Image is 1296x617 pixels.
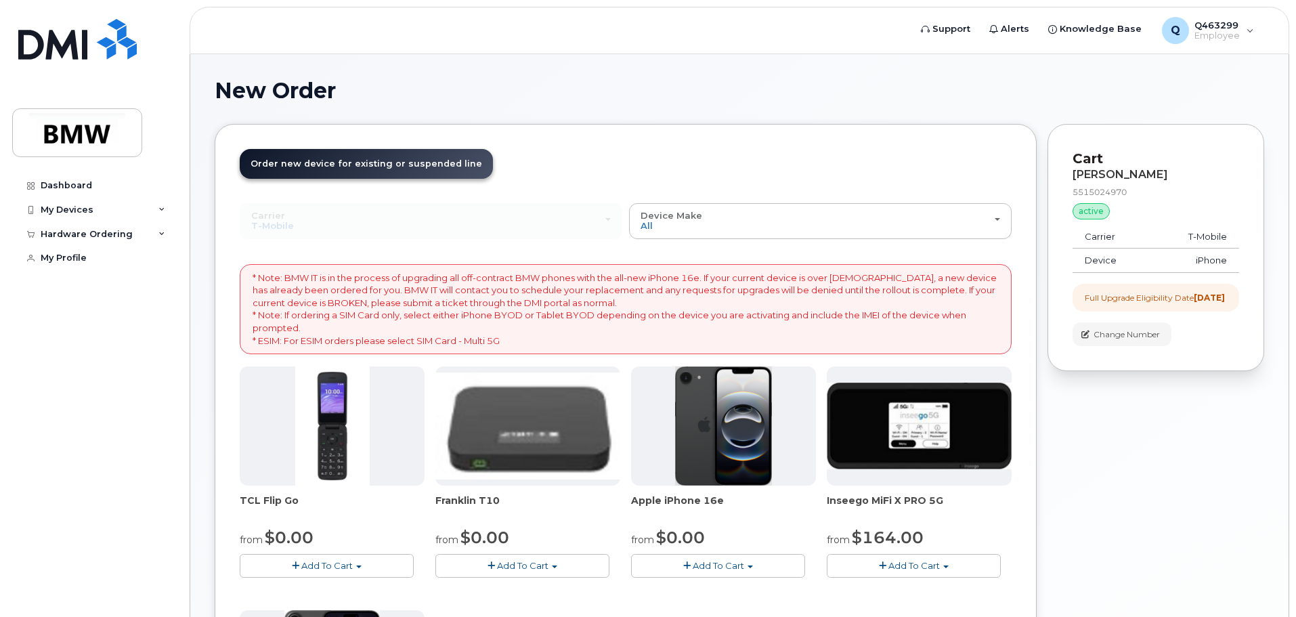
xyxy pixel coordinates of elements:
[265,528,314,547] span: $0.00
[1073,169,1239,181] div: [PERSON_NAME]
[215,79,1264,102] h1: New Order
[1073,203,1110,219] div: active
[435,554,609,578] button: Add To Cart
[240,554,414,578] button: Add To Cart
[827,383,1012,469] img: cut_small_inseego_5G.jpg
[656,528,705,547] span: $0.00
[675,366,773,486] img: iphone16e.png
[827,494,1012,521] div: Inseego MiFi X PRO 5G
[435,534,458,546] small: from
[251,158,482,169] span: Order new device for existing or suspended line
[629,203,1012,238] button: Device Make All
[1073,186,1239,198] div: 5515024970
[827,554,1001,578] button: Add To Cart
[460,528,509,547] span: $0.00
[240,494,425,521] div: TCL Flip Go
[253,272,999,347] p: * Note: BMW IT is in the process of upgrading all off-contract BMW phones with the all-new iPhone...
[295,366,370,486] img: TCL_FLIP_MODE.jpg
[631,554,805,578] button: Add To Cart
[1073,225,1151,249] td: Carrier
[435,373,620,480] img: t10.jpg
[1073,249,1151,273] td: Device
[888,560,940,571] span: Add To Cart
[1194,293,1225,303] strong: [DATE]
[641,220,653,231] span: All
[852,528,924,547] span: $164.00
[827,534,850,546] small: from
[240,534,263,546] small: from
[1151,225,1239,249] td: T-Mobile
[641,210,702,221] span: Device Make
[1237,558,1286,607] iframe: Messenger Launcher
[435,494,620,521] div: Franklin T10
[497,560,548,571] span: Add To Cart
[1094,328,1160,341] span: Change Number
[1085,292,1225,303] div: Full Upgrade Eligibility Date
[631,494,816,521] div: Apple iPhone 16e
[631,534,654,546] small: from
[693,560,744,571] span: Add To Cart
[1073,149,1239,169] p: Cart
[1073,322,1171,346] button: Change Number
[301,560,353,571] span: Add To Cart
[1151,249,1239,273] td: iPhone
